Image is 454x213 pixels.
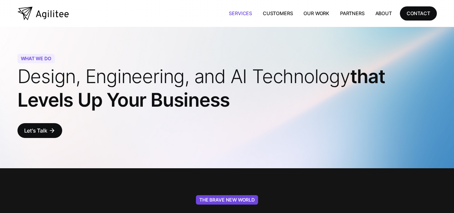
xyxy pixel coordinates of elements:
span: Design, Engineering, and AI Technology [17,65,350,88]
div: WHAT WE DO [17,54,55,63]
a: CONTACT [400,6,437,20]
div: CONTACT [407,9,430,17]
a: Partners [335,6,370,20]
div: arrow_forward [49,127,55,134]
a: Services [223,6,257,20]
a: home [17,7,69,20]
a: Our Work [298,6,335,20]
h1: that Levels Up Your Business [17,65,437,112]
a: Customers [257,6,298,20]
div: The Brave New World [196,195,258,205]
a: About [370,6,397,20]
div: Let's Talk [24,126,47,135]
a: Let's Talkarrow_forward [17,123,62,138]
